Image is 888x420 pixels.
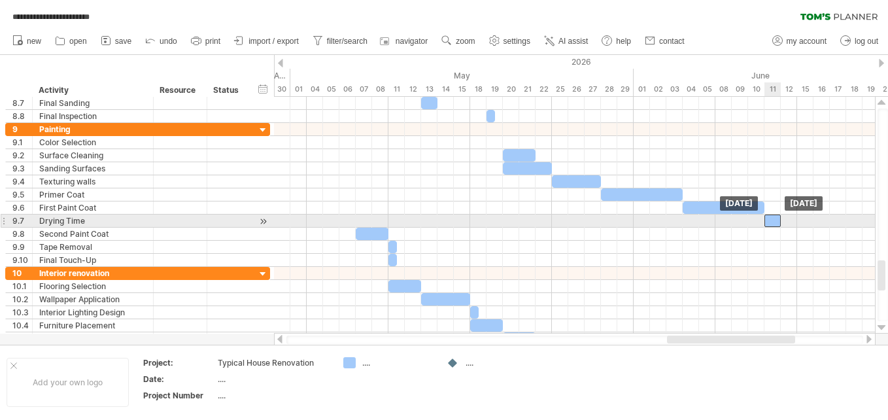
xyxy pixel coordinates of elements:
[454,82,470,96] div: Friday, 15 May 2026
[39,280,146,292] div: Flooring Selection
[39,188,146,201] div: Primer Coat
[97,33,135,50] a: save
[39,136,146,149] div: Color Selection
[218,374,328,385] div: ....
[12,201,32,214] div: 9.6
[143,374,215,385] div: Date:
[12,280,32,292] div: 10.1
[218,357,328,368] div: Typical House Renovation
[650,82,666,96] div: Tuesday, 2 June 2026
[257,215,269,228] div: scroll to activity
[519,82,536,96] div: Thursday, 21 May 2026
[617,82,634,96] div: Friday, 29 May 2026
[12,97,32,109] div: 8.7
[372,82,388,96] div: Friday, 8 May 2026
[39,84,146,97] div: Activity
[327,37,367,46] span: filter/search
[456,37,475,46] span: zoom
[309,33,371,50] a: filter/search
[641,33,689,50] a: contact
[160,37,177,46] span: undo
[12,123,32,135] div: 9
[39,97,146,109] div: Final Sanding
[568,82,585,96] div: Tuesday, 26 May 2026
[438,33,479,50] a: zoom
[396,37,428,46] span: navigator
[552,82,568,96] div: Monday, 25 May 2026
[585,82,601,96] div: Wednesday, 27 May 2026
[12,332,32,345] div: 10.5
[39,306,146,319] div: Interior Lighting Design
[205,37,220,46] span: print
[142,33,181,50] a: undo
[486,33,534,50] a: settings
[39,201,146,214] div: First Paint Coat
[787,37,827,46] span: my account
[39,241,146,253] div: Tape Removal
[504,37,530,46] span: settings
[218,390,328,401] div: ....
[683,82,699,96] div: Thursday, 4 June 2026
[160,84,199,97] div: Resource
[855,37,878,46] span: log out
[466,357,537,368] div: ....
[39,149,146,162] div: Surface Cleaning
[12,110,32,122] div: 8.8
[470,82,487,96] div: Monday, 18 May 2026
[39,254,146,266] div: Final Touch-Up
[616,37,631,46] span: help
[143,357,215,368] div: Project:
[769,33,830,50] a: my account
[541,33,592,50] a: AI assist
[699,82,715,96] div: Friday, 5 June 2026
[601,82,617,96] div: Thursday, 28 May 2026
[290,69,634,82] div: May 2026
[356,82,372,96] div: Thursday, 7 May 2026
[213,84,242,97] div: Status
[248,37,299,46] span: import / export
[12,149,32,162] div: 9.2
[12,136,32,149] div: 9.1
[12,293,32,306] div: 10.2
[9,33,45,50] a: new
[39,123,146,135] div: Painting
[39,162,146,175] div: Sanding Surfaces
[503,82,519,96] div: Wednesday, 20 May 2026
[69,37,87,46] span: open
[188,33,224,50] a: print
[598,33,635,50] a: help
[12,319,32,332] div: 10.4
[830,82,846,96] div: Wednesday, 17 June 2026
[405,82,421,96] div: Tuesday, 12 May 2026
[558,37,588,46] span: AI assist
[781,82,797,96] div: Friday, 12 June 2026
[39,175,146,188] div: Texturing walls
[732,82,748,96] div: Tuesday, 9 June 2026
[39,267,146,279] div: Interior renovation
[52,33,91,50] a: open
[39,110,146,122] div: Final Inspection
[536,82,552,96] div: Friday, 22 May 2026
[666,82,683,96] div: Wednesday, 3 June 2026
[785,196,823,211] div: [DATE]
[813,82,830,96] div: Tuesday, 16 June 2026
[39,319,146,332] div: Furniture Placement
[846,82,862,96] div: Thursday, 18 June 2026
[437,82,454,96] div: Thursday, 14 May 2026
[12,228,32,240] div: 9.8
[764,82,781,96] div: Thursday, 11 June 2026
[12,175,32,188] div: 9.4
[290,82,307,96] div: Friday, 1 May 2026
[797,82,813,96] div: Monday, 15 June 2026
[634,82,650,96] div: Monday, 1 June 2026
[39,215,146,227] div: Drying Time
[12,267,32,279] div: 10
[39,332,146,345] div: Room Theme Selection
[837,33,882,50] a: log out
[339,82,356,96] div: Wednesday, 6 May 2026
[748,82,764,96] div: Wednesday, 10 June 2026
[274,82,290,96] div: Thursday, 30 April 2026
[7,358,129,407] div: Add your own logo
[323,82,339,96] div: Tuesday, 5 May 2026
[362,357,434,368] div: ....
